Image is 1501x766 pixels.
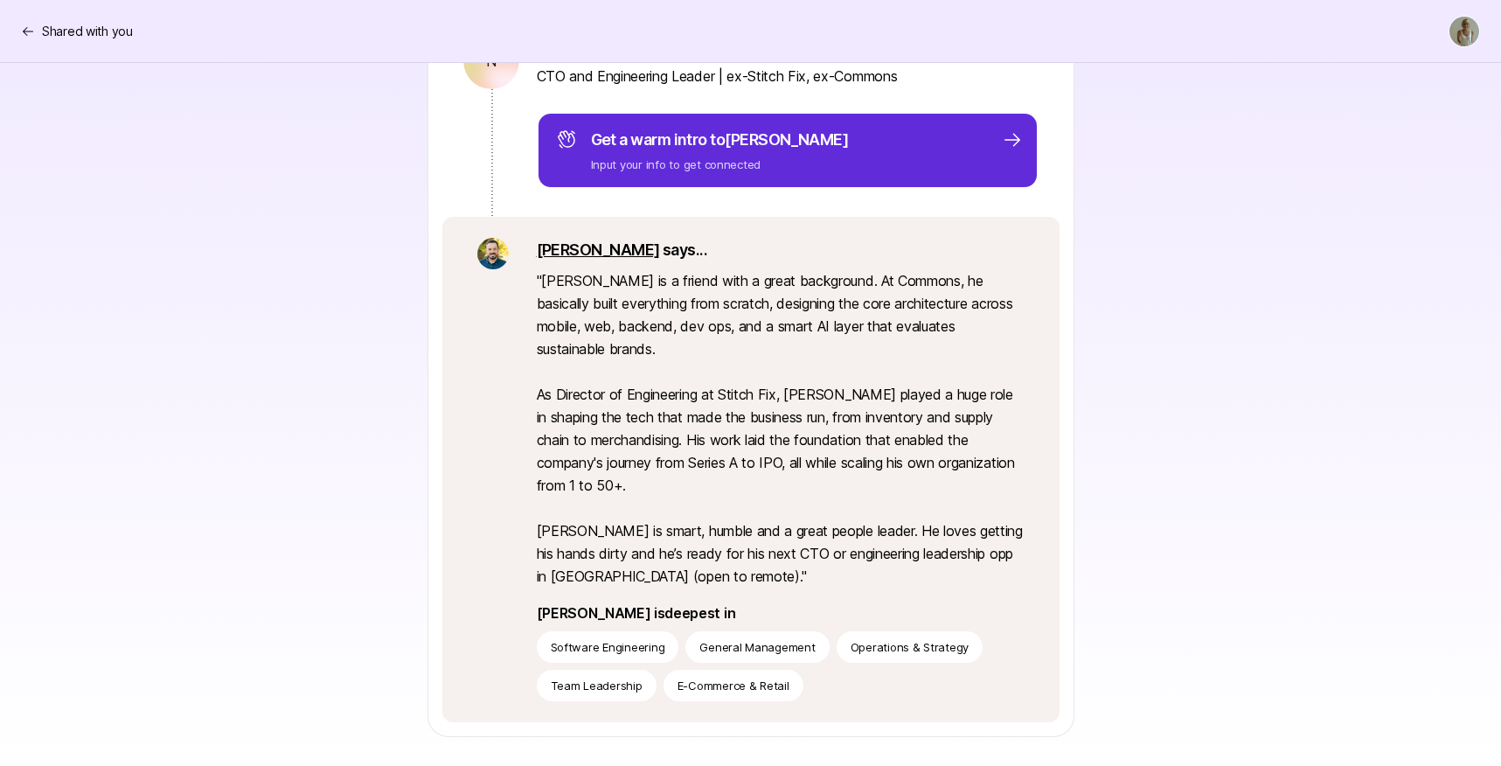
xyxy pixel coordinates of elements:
[477,238,509,269] img: 94ddba96_162a_4062_a6fe_bdab82155b16.jpg
[851,638,969,656] p: Operations & Strategy
[591,128,849,152] p: Get a warm intro
[537,240,660,259] a: [PERSON_NAME]
[42,21,133,42] p: Shared with you
[537,238,1025,262] p: says...
[537,65,1039,87] p: CTO and Engineering Leader | ex-Stitch Fix, ex-Commons
[463,33,519,189] a: N
[551,638,665,656] p: Software Engineering
[537,269,1025,588] p: " [PERSON_NAME] is a friend with a great background. At Commons, he basically built everything fr...
[551,677,643,694] p: Team Leadership
[1449,16,1480,47] button: Ashlea Sommer
[1449,17,1479,46] img: Ashlea Sommer
[699,638,815,656] p: General Management
[591,156,849,173] p: Input your info to get connected
[710,130,848,149] span: to [PERSON_NAME]
[537,602,1025,624] p: [PERSON_NAME] is deepest in
[678,677,789,694] p: E-Commerce & Retail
